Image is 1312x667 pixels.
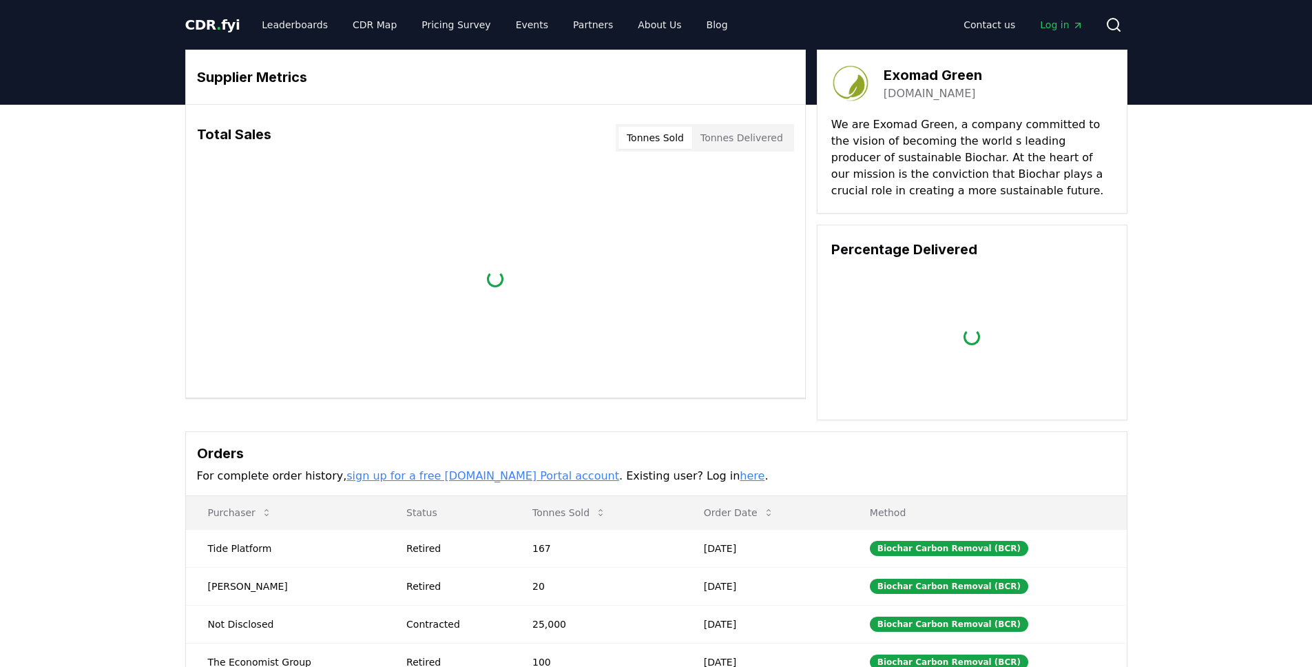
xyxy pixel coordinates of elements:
[406,617,499,631] div: Contracted
[870,541,1028,556] div: Biochar Carbon Removal (BCR)
[521,499,617,526] button: Tonnes Sold
[197,499,283,526] button: Purchaser
[1029,12,1094,37] a: Log in
[251,12,738,37] nav: Main
[487,271,503,287] div: loading
[682,605,848,643] td: [DATE]
[952,12,1026,37] a: Contact us
[870,617,1028,632] div: Biochar Carbon Removal (BCR)
[859,506,1116,520] p: Method
[505,12,559,37] a: Events
[952,12,1094,37] nav: Main
[186,567,385,605] td: [PERSON_NAME]
[410,12,501,37] a: Pricing Survey
[251,12,339,37] a: Leaderboards
[618,127,692,149] button: Tonnes Sold
[740,469,764,482] a: here
[562,12,624,37] a: Partners
[1040,18,1083,32] span: Log in
[197,468,1116,484] p: For complete order history, . Existing user? Log in .
[692,127,791,149] button: Tonnes Delivered
[510,529,682,567] td: 167
[831,239,1113,260] h3: Percentage Delivered
[185,17,240,33] span: CDR fyi
[682,529,848,567] td: [DATE]
[884,65,982,85] h3: Exomad Green
[185,15,240,34] a: CDR.fyi
[870,579,1028,594] div: Biochar Carbon Removal (BCR)
[831,64,870,103] img: Exomad Green-logo
[186,529,385,567] td: Tide Platform
[346,469,619,482] a: sign up for a free [DOMAIN_NAME] Portal account
[197,443,1116,464] h3: Orders
[406,579,499,593] div: Retired
[342,12,408,37] a: CDR Map
[682,567,848,605] td: [DATE]
[693,499,785,526] button: Order Date
[406,542,499,555] div: Retired
[964,329,980,345] div: loading
[831,116,1113,199] p: We are Exomad Green, a company committed to the vision of becoming the world s leading producer o...
[216,17,221,33] span: .
[510,605,682,643] td: 25,000
[627,12,692,37] a: About Us
[395,506,499,520] p: Status
[884,85,976,102] a: [DOMAIN_NAME]
[197,67,794,88] h3: Supplier Metrics
[197,124,271,152] h3: Total Sales
[510,567,682,605] td: 20
[696,12,739,37] a: Blog
[186,605,385,643] td: Not Disclosed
